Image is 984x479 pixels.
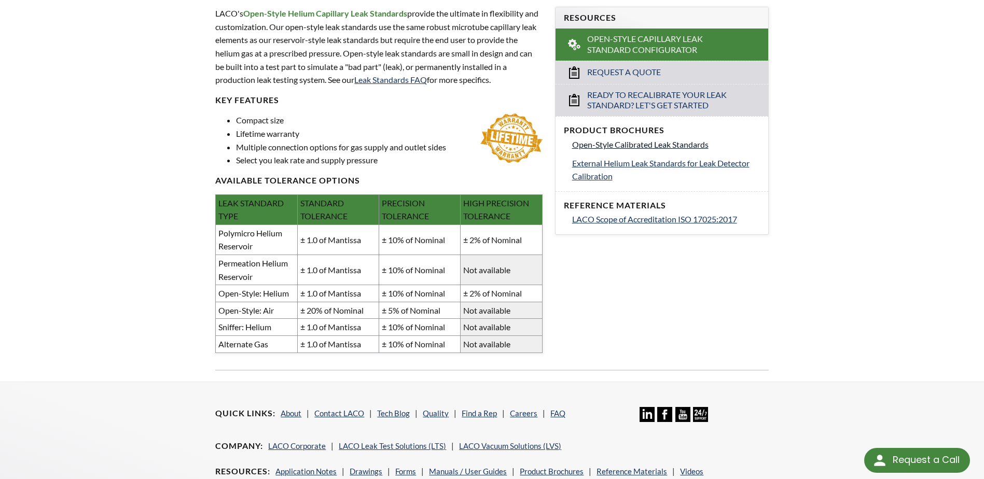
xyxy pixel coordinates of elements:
[597,467,667,476] a: Reference Materials
[572,157,760,183] a: External Helium Leak Standards for Leak Detector Calibration
[461,224,542,255] td: ± 2% of Nominal
[693,414,708,424] a: 24/7 Support
[215,408,275,419] h4: Quick Links
[572,139,709,149] span: Open-Style Calibrated Leak Standards
[693,407,708,422] img: 24/7 Support Icon
[461,285,542,302] td: ± 2% of Nominal
[564,125,760,136] h4: Product Brochures
[339,441,446,450] a: LACO Leak Test Solutions (LTS)
[461,255,542,285] td: Not available
[520,467,584,476] a: Product Brochures
[587,67,661,78] span: Request a Quote
[281,408,301,418] a: About
[550,408,565,418] a: FAQ
[463,198,529,221] span: HIGH PRECISION TOLERANCE
[379,302,460,319] td: ± 5% of Nominal
[564,12,760,23] h4: Resources
[459,441,561,450] a: LACO Vacuum Solutions (LVS)
[215,175,542,186] h4: available Tolerance options
[350,467,382,476] a: Drawings
[429,467,507,476] a: Manuals / User Guides
[215,7,542,87] p: provide the ultimate in flexibility and customization. Our open-style leak standards use the same...
[297,302,379,319] td: ± 20% of Nominal
[215,441,263,452] h4: Company
[379,255,460,285] td: ± 10% of Nominal
[236,114,542,127] li: Compact size
[556,84,768,117] a: Ready to Recalibrate Your Leak Standard? Let's Get Started
[572,158,750,181] span: External Helium Leak Standards for Leak Detector Calibration
[382,198,429,221] span: PRECISION TOLERANCE
[480,114,543,163] img: lifetime-warranty.jpg
[379,336,460,353] td: ± 10% of Nominal
[216,285,297,302] td: Open-Style: Helium
[297,224,379,255] td: ± 1.0 of Mantissa
[216,302,297,319] td: Open-Style: Air
[564,200,760,211] h4: Reference Materials
[216,255,297,285] td: Permeation Helium Reservoir
[423,408,449,418] a: Quality
[556,29,768,61] a: Open-Style Capillary Leak Standard Configurator
[216,224,297,255] td: Polymicro Helium Reservoir
[297,336,379,353] td: ± 1.0 of Mantissa
[461,336,542,353] td: Not available
[268,441,326,450] a: LACO Corporate
[216,336,297,353] td: Alternate Gas
[275,467,337,476] a: Application Notes
[236,140,542,154] li: Multiple connection options for gas supply and outlet sides
[462,408,497,418] a: Find a Rep
[680,467,703,476] a: Videos
[300,198,348,221] span: STANDARD TOLERANCE
[572,213,760,226] a: LACO Scope of Accreditation ISO 17025:2017
[379,319,460,336] td: ± 10% of Nominal
[215,8,243,18] span: LACO's
[379,285,460,302] td: ± 10% of Nominal
[243,8,407,18] strong: Open-Style Helium Capillary Leak Standards
[395,467,416,476] a: Forms
[354,75,427,84] a: Leak Standards FAQ
[236,127,542,140] li: Lifetime warranty
[461,319,542,336] td: Not available
[218,198,284,221] span: LEAK STANDARD TYPE
[216,319,297,336] td: Sniffer: Helium
[587,90,738,111] span: Ready to Recalibrate Your Leak Standard? Let's Get Started
[587,34,738,55] span: Open-Style Capillary Leak Standard Configurator
[893,448,960,472] div: Request a Call
[297,285,379,302] td: ± 1.0 of Mantissa
[864,448,970,473] div: Request a Call
[297,255,379,285] td: ± 1.0 of Mantissa
[572,214,737,224] span: LACO Scope of Accreditation ISO 17025:2017
[379,224,460,255] td: ± 10% of Nominal
[871,452,888,469] img: round button
[314,408,364,418] a: Contact LACO
[236,153,542,167] li: Select you leak rate and supply pressure
[215,95,542,106] h4: Key FEATURES
[556,61,768,84] a: Request a Quote
[510,408,537,418] a: Careers
[297,319,379,336] td: ± 1.0 of Mantissa
[215,466,270,477] h4: Resources
[377,408,410,418] a: Tech Blog
[461,302,542,319] td: Not available
[572,138,760,151] a: Open-Style Calibrated Leak Standards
